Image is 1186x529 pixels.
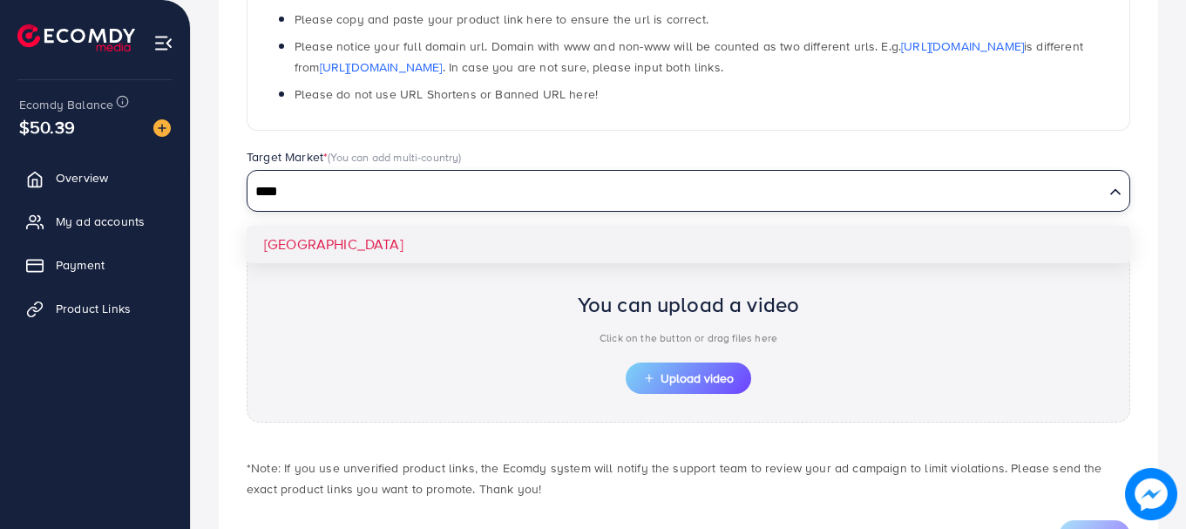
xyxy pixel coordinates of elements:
span: Please do not use URL Shortens or Banned URL here! [295,85,598,103]
span: Upload video [643,372,734,384]
span: Please notice your full domain url. Domain with www and non-www will be counted as two different ... [295,37,1083,75]
button: Upload video [626,363,751,394]
div: Search for option [247,170,1130,212]
li: [GEOGRAPHIC_DATA] [247,226,1130,263]
span: Ecomdy Balance [19,96,113,113]
span: Product Links [56,300,131,317]
a: [URL][DOMAIN_NAME] [320,58,443,76]
span: My ad accounts [56,213,145,230]
a: My ad accounts [13,204,177,239]
img: image [153,119,171,137]
span: Payment [56,256,105,274]
a: [URL][DOMAIN_NAME] [901,37,1024,55]
p: *Note: If you use unverified product links, the Ecomdy system will notify the support team to rev... [247,458,1130,499]
span: Overview [56,169,108,187]
h2: You can upload a video [578,292,800,317]
input: Search for option [249,179,1102,206]
span: (You can add multi-country) [328,149,461,165]
span: $50.39 [19,98,75,156]
img: logo [17,24,135,51]
p: Click on the button or drag files here [578,328,800,349]
span: Please copy and paste your product link here to ensure the url is correct. [295,10,708,28]
a: Product Links [13,291,177,326]
a: Payment [13,248,177,282]
img: image [1125,468,1177,520]
a: Overview [13,160,177,195]
img: menu [153,33,173,53]
label: Target Market [247,148,462,166]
